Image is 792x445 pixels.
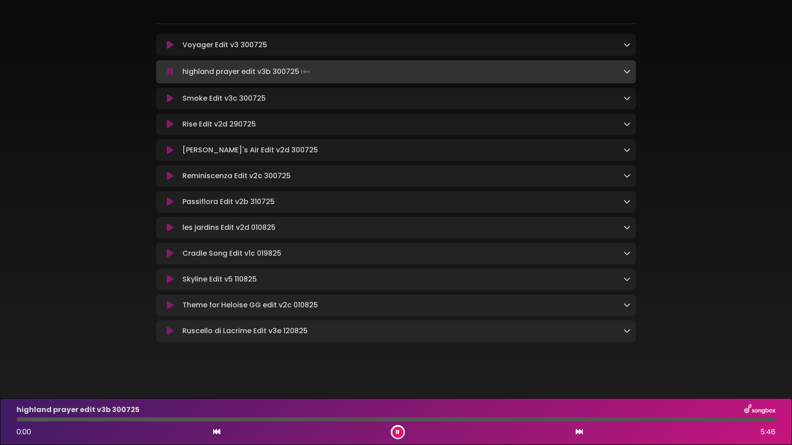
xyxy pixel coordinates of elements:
p: Ruscello di Lacrime Edit v3e 120825 [182,326,308,336]
p: [PERSON_NAME]'s Air Edit v2d 300725 [182,145,318,155]
img: waveform4.gif [299,65,312,78]
p: highland prayer edit v3b 300725 [182,65,312,78]
p: Rise Edit v2d 290725 [182,119,256,130]
p: Voyager Edit v3 300725 [182,40,267,50]
p: Smoke Edit v3c 300725 [182,93,266,104]
p: Passiflora Edit v2b 310725 [182,196,275,207]
p: Theme for Heloise GG edit v2c 010825 [182,300,318,310]
p: Cradle Song Edit v1c 019825 [182,248,281,259]
p: Skyline Edit v5 110825 [182,274,257,285]
p: les jardins Edit v2d 010825 [182,222,276,233]
p: Reminiscenza Edit v2c 300725 [182,171,291,181]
